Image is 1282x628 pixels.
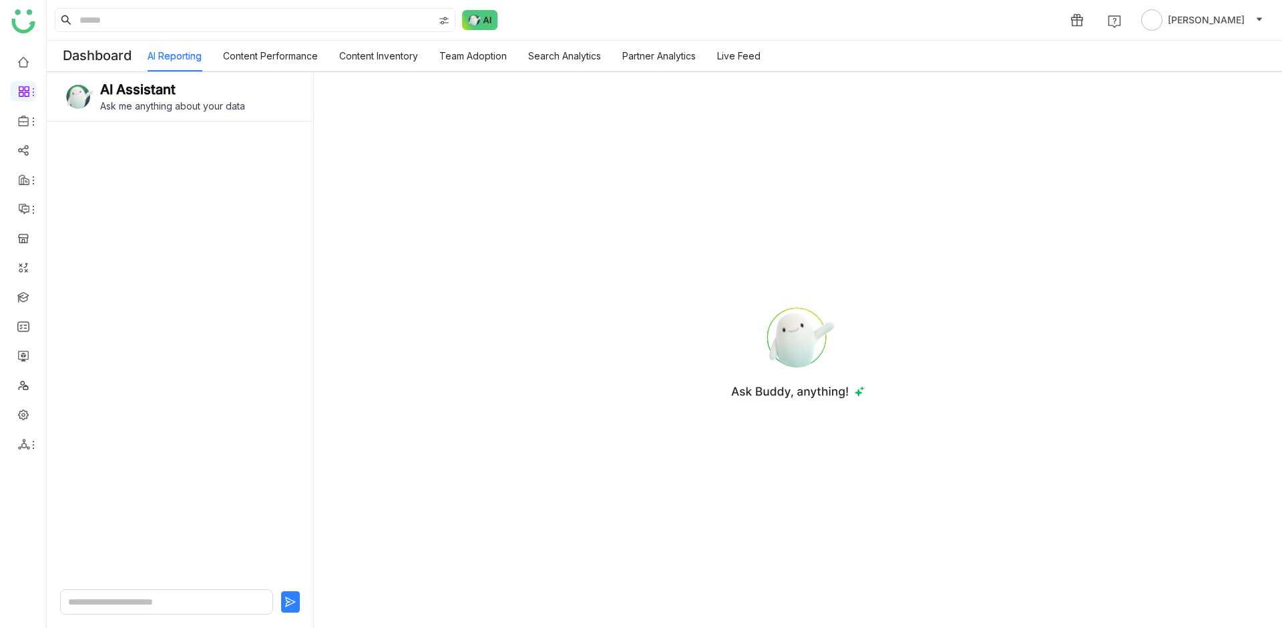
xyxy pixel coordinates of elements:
img: search-type.svg [439,15,449,26]
button: [PERSON_NAME] [1138,9,1266,31]
div: AI Assistant [100,82,176,98]
div: Ask me anything about your data [100,100,297,112]
span: [PERSON_NAME] [1168,13,1245,27]
img: logo [11,9,35,33]
a: Content Performance [223,50,318,61]
div: Dashboard [47,41,148,71]
a: AI Reporting [148,50,202,61]
a: Team Adoption [439,50,507,61]
img: help.svg [1108,15,1121,28]
img: ask-buddy-normal.svg [462,10,498,30]
img: ask-buddy.svg [63,82,95,112]
a: Partner Analytics [622,50,696,61]
a: Content Inventory [339,50,418,61]
img: avatar [1141,9,1162,31]
a: Live Feed [717,50,761,61]
a: Search Analytics [528,50,601,61]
